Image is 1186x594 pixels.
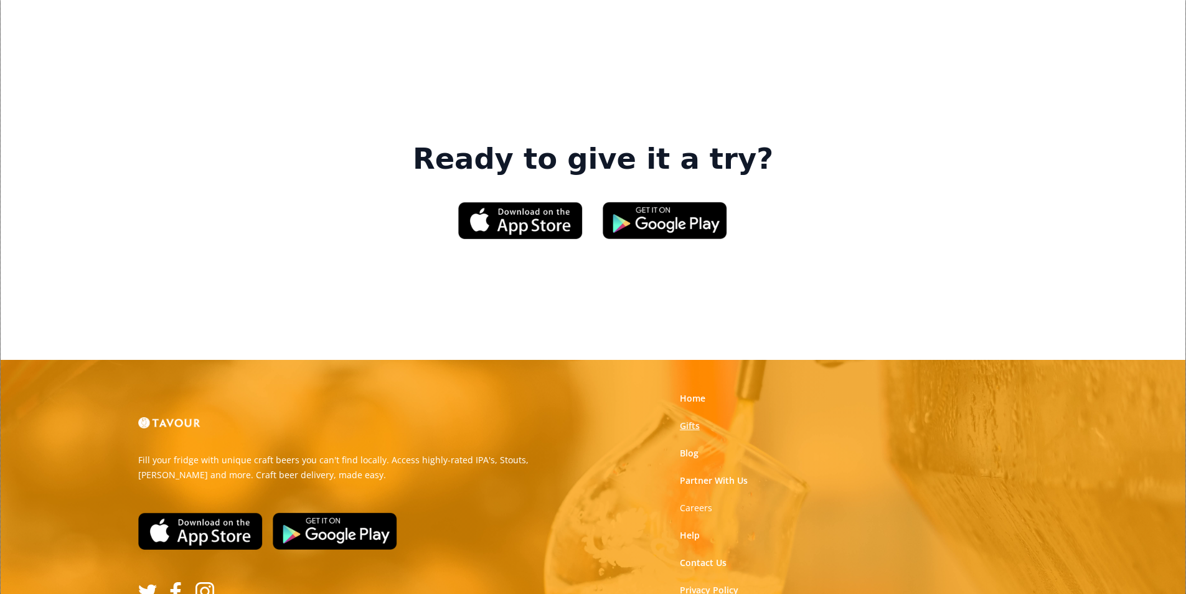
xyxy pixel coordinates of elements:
a: Home [680,392,705,405]
p: Fill your fridge with unique craft beers you can't find locally. Access highly-rated IPA's, Stout... [138,453,584,483]
a: Help [680,529,700,542]
strong: Ready to give it a try? [413,142,773,177]
a: Partner With Us [680,474,748,487]
a: Careers [680,502,712,514]
a: Blog [680,447,699,460]
strong: Careers [680,502,712,514]
a: Gifts [680,420,700,432]
a: Contact Us [680,557,727,569]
